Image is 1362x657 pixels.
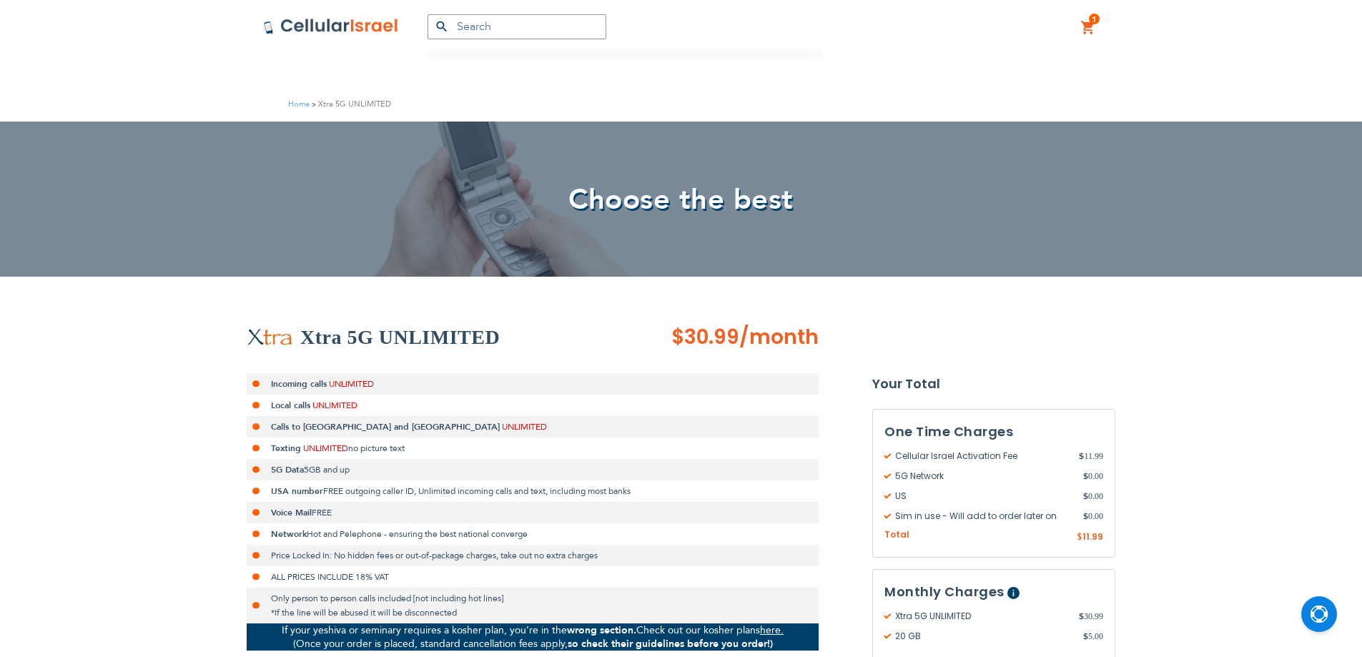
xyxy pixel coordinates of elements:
span: 0.00 [1083,510,1103,523]
span: UNLIMITED [329,378,374,390]
span: UNLIMITED [303,443,348,454]
p: If your yeshiva or seminary requires a kosher plan, you’re in the Check out our kosher plans (Onc... [247,623,819,651]
strong: Calls to [GEOGRAPHIC_DATA] and [GEOGRAPHIC_DATA] [271,421,500,433]
li: Xtra 5G UNLIMITED [310,97,391,111]
span: Xtra 5G UNLIMITED [884,610,1079,623]
img: Cellular Israel Logo [263,18,399,35]
span: $ [1083,630,1088,643]
span: $ [1079,450,1084,463]
span: 5G Network [884,470,1083,483]
a: Home [288,99,310,109]
span: $ [1079,610,1084,623]
span: 0.00 [1083,490,1103,503]
input: Search [428,14,606,39]
h2: Xtra 5G UNLIMITED [300,323,500,352]
span: FREE outgoing caller ID, Unlimited incoming calls and text, including most banks [323,485,631,497]
h3: One Time Charges [884,421,1103,443]
strong: so check their guidelines before you order!) [568,637,773,651]
span: no picture text [348,443,405,454]
span: 30.99 [1079,610,1103,623]
li: 5GB and up [247,459,819,480]
span: 20 GB [884,630,1083,643]
span: 0.00 [1083,470,1103,483]
span: $ [1083,470,1088,483]
li: Only person to person calls included [not including hot lines] *If the line will be abused it wil... [247,588,819,623]
a: here. [760,623,784,637]
a: 1 [1080,19,1096,36]
span: US [884,490,1083,503]
span: $30.99 [671,323,739,351]
span: Total [884,528,909,542]
span: Choose the best [568,180,794,219]
span: 11.99 [1082,530,1103,543]
span: $ [1077,531,1082,544]
strong: Incoming calls [271,378,327,390]
span: 1 [1092,14,1097,25]
strong: wrong section. [567,623,636,637]
span: /month [739,323,819,352]
span: 11.99 [1079,450,1103,463]
span: Cellular Israel Activation Fee [884,450,1079,463]
li: Price Locked In: No hidden fees or out-of-package charges, take out no extra charges [247,545,819,566]
span: UNLIMITED [502,421,547,433]
strong: Your Total [872,373,1115,395]
span: Hot and Pelephone - ensuring the best national converge [307,528,528,540]
strong: USA number [271,485,323,497]
span: Monthly Charges [884,583,1005,601]
span: Help [1007,587,1020,599]
strong: Texting [271,443,301,454]
li: ALL PRICES INCLUDE 18% VAT [247,566,819,588]
strong: Network [271,528,307,540]
span: $ [1083,490,1088,503]
span: UNLIMITED [312,400,357,411]
span: FREE [312,507,332,518]
span: $ [1083,510,1088,523]
strong: Voice Mail [271,507,312,518]
strong: 5G Data [271,464,304,475]
span: 5.00 [1083,630,1103,643]
strong: Local calls [271,400,310,411]
span: Sim in use - Will add to order later on [884,510,1083,523]
img: Xtra 5G UNLIMITED [247,328,293,347]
